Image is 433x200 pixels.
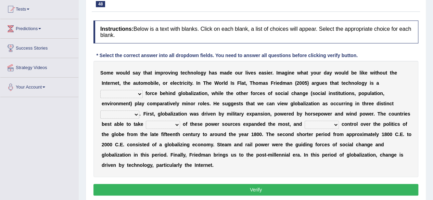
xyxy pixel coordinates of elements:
b: t [330,80,332,86]
b: d [345,70,348,76]
b: r [246,91,248,96]
b: s [263,91,265,96]
b: . [192,80,193,86]
b: e [268,70,271,76]
b: u [319,80,322,86]
b: y [138,70,141,76]
b: m [156,70,160,76]
b: h [125,80,128,86]
b: z [194,91,196,96]
b: o [255,80,258,86]
b: g [178,91,181,96]
b: c [257,91,260,96]
b: h [145,70,148,76]
b: s [214,70,217,76]
b: r [222,80,224,86]
b: m [143,80,147,86]
b: m [258,80,263,86]
b: d [127,70,130,76]
b: i [246,70,248,76]
span: 48 [96,1,105,7]
b: a [261,70,264,76]
b: l [344,70,346,76]
b: n [289,70,292,76]
b: t [123,80,125,86]
b: r [319,70,321,76]
a: Strategy Videos [0,58,78,75]
b: d [173,91,176,96]
b: I [230,80,232,86]
b: F [271,80,274,86]
b: n [380,91,383,96]
b: , [159,80,160,86]
b: t [390,70,392,76]
b: o [354,80,357,86]
b: h [215,91,218,96]
b: e [343,80,346,86]
b: d [280,80,283,86]
b: e [221,91,224,96]
b: c [184,80,187,86]
b: o [140,80,143,86]
b: a [196,91,199,96]
b: g [284,70,288,76]
b: h [228,91,231,96]
b: o [338,70,341,76]
b: y [203,70,206,76]
b: t [150,70,152,76]
b: n [300,91,303,96]
b: t [199,91,201,96]
b: o [103,70,106,76]
b: u [316,70,319,76]
b: h [253,80,256,86]
b: e [231,91,233,96]
b: i [374,70,375,76]
b: g [201,70,204,76]
b: e [394,70,397,76]
b: T [203,80,206,86]
b: t [188,80,190,86]
b: r [273,80,275,86]
b: w [370,70,374,76]
b: s [275,91,278,96]
b: m [119,101,123,106]
b: i [153,80,155,86]
b: w [297,70,301,76]
b: h [331,80,334,86]
b: a [334,80,337,86]
b: c [152,91,154,96]
b: c [281,91,283,96]
b: t [180,70,182,76]
b: y [310,70,313,76]
b: a [376,80,379,86]
b: b [160,91,163,96]
b: o [198,70,201,76]
b: r [163,70,165,76]
b: p [358,91,361,96]
b: i [200,91,202,96]
h4: Below is a text with blanks. Click on each blank, a list of choices will appear. Select the appro... [93,21,418,43]
b: t [375,70,377,76]
b: e [102,101,104,106]
b: , [246,80,247,86]
b: I [276,70,278,76]
b: o [147,91,150,96]
b: o [361,91,365,96]
a: Predictions [0,19,78,36]
b: u [383,70,386,76]
b: o [219,80,222,86]
b: u [340,91,343,96]
b: n [330,91,333,96]
b: f [251,91,252,96]
b: h [206,80,209,86]
b: t [335,91,337,96]
b: b [186,91,189,96]
b: s [265,80,268,86]
b: h [348,80,351,86]
b: l [287,91,289,96]
b: v [107,101,110,106]
b: h [391,70,394,76]
b: e [163,91,165,96]
b: h [377,70,380,76]
b: o [358,80,361,86]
